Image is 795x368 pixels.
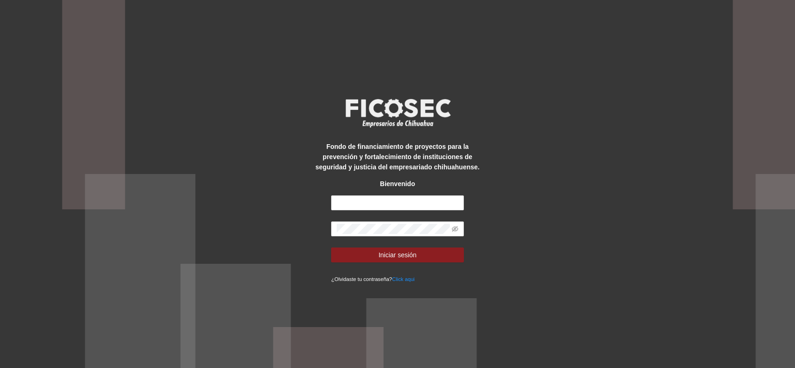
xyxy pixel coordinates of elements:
small: ¿Olvidaste tu contraseña? [331,276,414,282]
strong: Fondo de financiamiento de proyectos para la prevención y fortalecimiento de instituciones de seg... [315,143,479,171]
strong: Bienvenido [380,180,415,187]
button: Iniciar sesión [331,248,464,262]
span: Iniciar sesión [379,250,417,260]
a: Click aqui [392,276,415,282]
span: eye-invisible [452,226,458,232]
img: logo [340,96,456,130]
